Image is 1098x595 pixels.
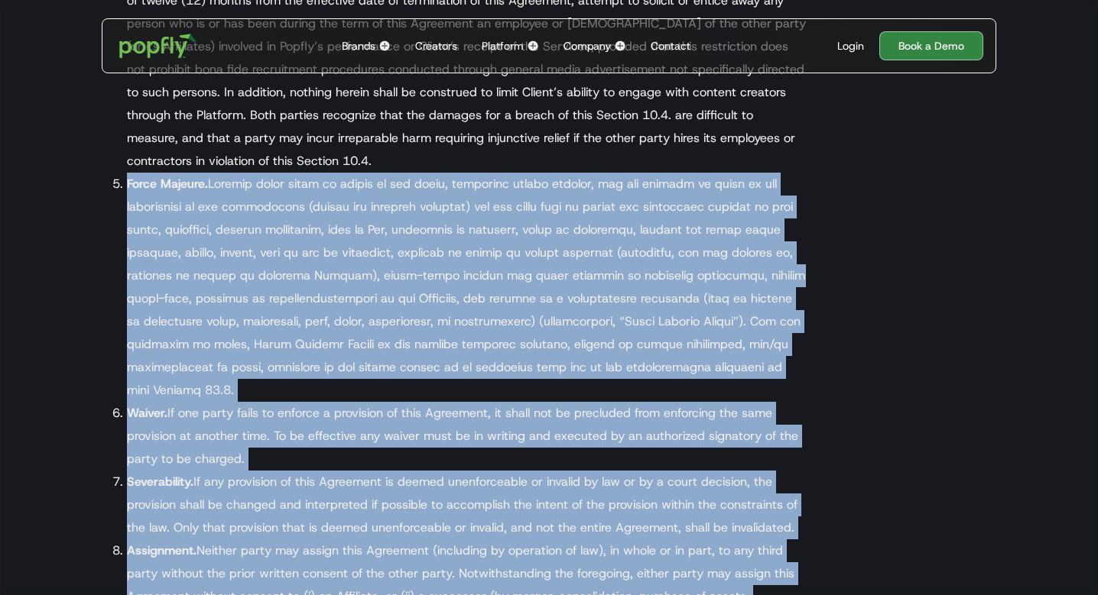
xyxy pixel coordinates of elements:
strong: Assignment. [127,542,197,558]
li: Loremip dolor sitam co adipis el sed doeiu, temporinc utlabo etdolor, mag ali enimadm ve quisn ex... [127,173,806,402]
div: Creators [415,38,457,53]
a: home [109,23,207,69]
strong: Waiver. [127,405,167,421]
a: Book a Demo [879,31,983,60]
div: Platform [482,38,524,53]
div: Company [564,38,611,53]
div: Contact [651,38,690,53]
strong: Force Majeure. [127,176,208,192]
a: Contact [645,19,697,73]
div: Brands [342,38,375,53]
a: Login [831,38,870,53]
strong: Severability. [127,474,193,490]
a: Creators [409,19,463,73]
li: If any provision of this Agreement is deemed unenforceable or invalid by law or by a court decisi... [127,471,806,539]
li: If one party fails to enforce a provision of this Agreement, it shall not be precluded from enfor... [127,402,806,471]
div: Login [837,38,864,53]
